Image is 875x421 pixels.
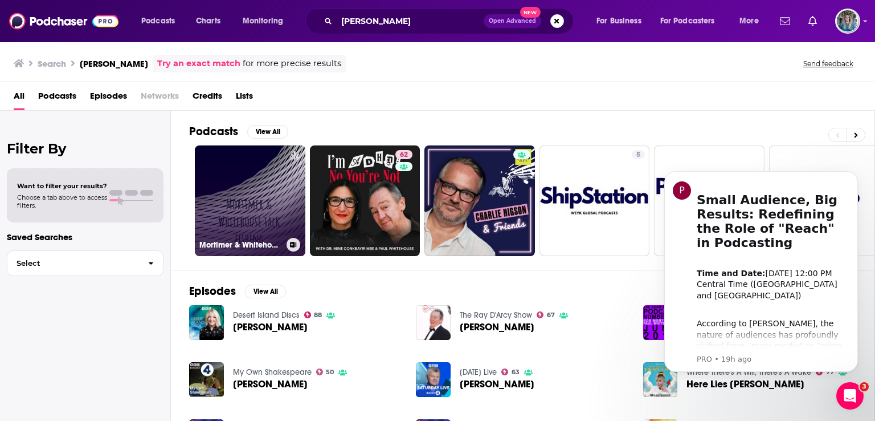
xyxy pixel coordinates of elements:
[38,58,66,69] h3: Search
[460,310,532,320] a: The Ray D'Arcy Show
[9,10,118,32] img: Podchaser - Follow, Share and Rate Podcasts
[80,58,148,69] h3: [PERSON_NAME]
[739,13,759,29] span: More
[14,87,24,110] a: All
[537,311,555,318] a: 67
[196,13,220,29] span: Charts
[460,322,534,332] span: [PERSON_NAME]
[460,322,534,332] a: Paul Whitehouse
[835,9,860,34] span: Logged in as EllaDavidson
[686,379,804,389] span: Here Lies [PERSON_NAME]
[460,367,497,377] a: Saturday Live
[236,87,253,110] a: Lists
[90,87,127,110] a: Episodes
[395,150,412,159] a: 62
[643,362,678,397] img: Here Lies Paul Whitehouse
[512,370,520,375] span: 63
[17,193,107,209] span: Choose a tab above to access filters.
[189,124,238,139] h2: Podcasts
[836,382,864,410] iframe: Intercom live chat
[189,124,288,139] a: PodcastsView All
[775,11,795,31] a: Show notifications dropdown
[596,13,641,29] span: For Business
[243,13,283,29] span: Monitoring
[316,369,334,375] a: 50
[653,12,731,30] button: open menu
[235,12,298,30] button: open menu
[416,362,451,397] img: Paul Whitehouse
[17,182,107,190] span: Want to filter your results?
[316,8,584,34] div: Search podcasts, credits, & more...
[233,367,312,377] a: My Own Shakespeare
[660,13,715,29] span: For Podcasters
[7,250,163,276] button: Select
[460,379,534,389] span: [PERSON_NAME]
[643,305,678,340] a: EP.97 - BOB MORTIMER & PAUL WHITEHOUSE
[804,11,821,31] a: Show notifications dropdown
[547,313,555,318] span: 67
[189,284,236,298] h2: Episodes
[247,125,288,139] button: View All
[141,87,179,110] span: Networks
[233,322,308,332] a: Paul Whitehouse
[233,322,308,332] span: [PERSON_NAME]
[7,140,163,157] h2: Filter By
[326,370,334,375] span: 50
[632,150,645,159] a: 5
[189,284,286,298] a: EpisodesView All
[233,310,300,320] a: Desert Island Discs
[141,13,175,29] span: Podcasts
[416,305,451,340] img: Paul Whitehouse
[686,379,804,389] a: Here Lies Paul Whitehouse
[195,145,305,256] a: Mortimer & Whitehouse talk fishing
[304,311,322,318] a: 88
[233,379,308,389] span: [PERSON_NAME]
[484,14,541,28] button: Open AdvancedNew
[800,59,857,68] button: Send feedback
[835,9,860,34] img: User Profile
[189,12,227,30] a: Charts
[157,57,240,70] a: Try an exact match
[460,379,534,389] a: Paul Whitehouse
[860,382,869,391] span: 3
[199,240,282,250] h3: Mortimer & Whitehouse talk fishing
[520,7,541,18] span: New
[588,12,656,30] button: open menu
[731,12,773,30] button: open menu
[7,260,139,267] span: Select
[7,232,163,242] p: Saved Searches
[400,149,408,161] span: 62
[193,87,222,110] a: Credits
[245,285,286,298] button: View All
[314,313,322,318] span: 88
[647,161,875,379] iframe: Intercom notifications message
[835,9,860,34] button: Show profile menu
[337,12,484,30] input: Search podcasts, credits, & more...
[243,57,341,70] span: for more precise results
[539,145,650,256] a: 5
[501,369,520,375] a: 63
[189,362,224,397] img: Paul Whitehouse
[310,145,420,256] a: 62
[233,379,308,389] a: Paul Whitehouse
[489,18,536,24] span: Open Advanced
[189,305,224,340] img: Paul Whitehouse
[38,87,76,110] a: Podcasts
